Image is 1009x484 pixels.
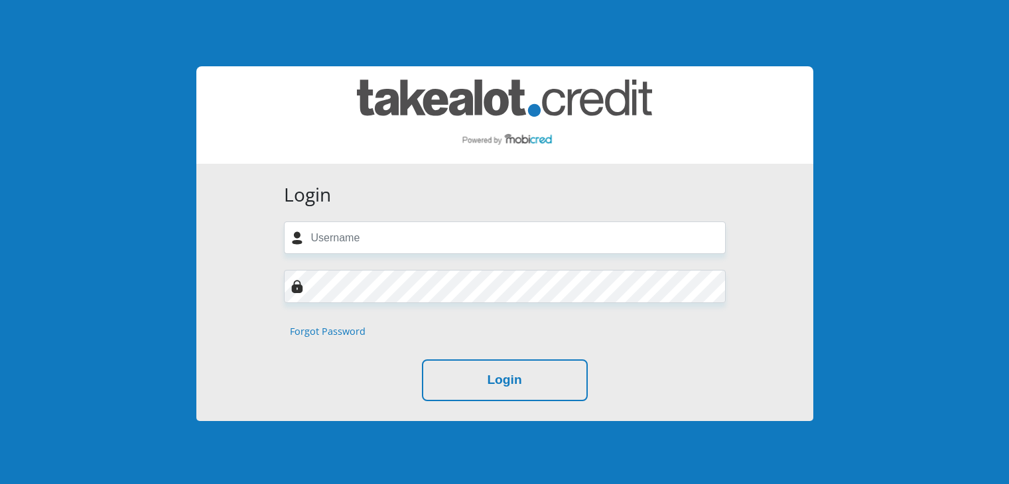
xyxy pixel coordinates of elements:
button: Login [422,359,588,401]
img: user-icon image [291,231,304,245]
img: Image [291,280,304,293]
input: Username [284,221,726,254]
img: takealot_credit logo [357,80,652,151]
a: Forgot Password [290,324,366,339]
h3: Login [284,184,726,206]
